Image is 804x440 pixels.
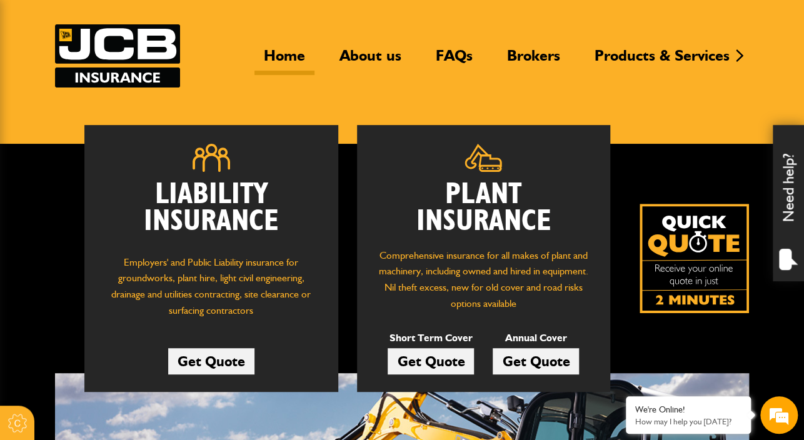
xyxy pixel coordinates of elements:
[254,46,314,75] a: Home
[103,181,319,242] h2: Liability Insurance
[376,247,592,311] p: Comprehensive insurance for all makes of plant and machinery, including owned and hired in equipm...
[21,69,53,87] img: d_20077148190_company_1631870298795_20077148190
[773,125,804,281] div: Need help?
[388,330,474,346] p: Short Term Cover
[16,152,228,180] input: Enter your email address
[205,6,235,36] div: Minimize live chat window
[103,254,319,325] p: Employers' and Public Liability insurance for groundworks, plant hire, light civil engineering, d...
[168,348,254,374] a: Get Quote
[170,344,227,361] em: Start Chat
[65,70,210,86] div: Chat with us now
[426,46,482,75] a: FAQs
[16,116,228,143] input: Enter your last name
[640,204,749,313] img: Quick Quote
[16,226,228,334] textarea: Type your message and hit 'Enter'
[388,348,474,374] a: Get Quote
[585,46,739,75] a: Products & Services
[498,46,570,75] a: Brokers
[635,404,741,415] div: We're Online!
[330,46,411,75] a: About us
[55,24,180,87] a: JCB Insurance Services
[635,417,741,426] p: How may I help you today?
[493,348,579,374] a: Get Quote
[376,181,592,235] h2: Plant Insurance
[493,330,579,346] p: Annual Cover
[16,189,228,217] input: Enter your phone number
[640,204,749,313] a: Get your insurance quote isn just 2-minutes
[55,24,180,87] img: JCB Insurance Services logo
